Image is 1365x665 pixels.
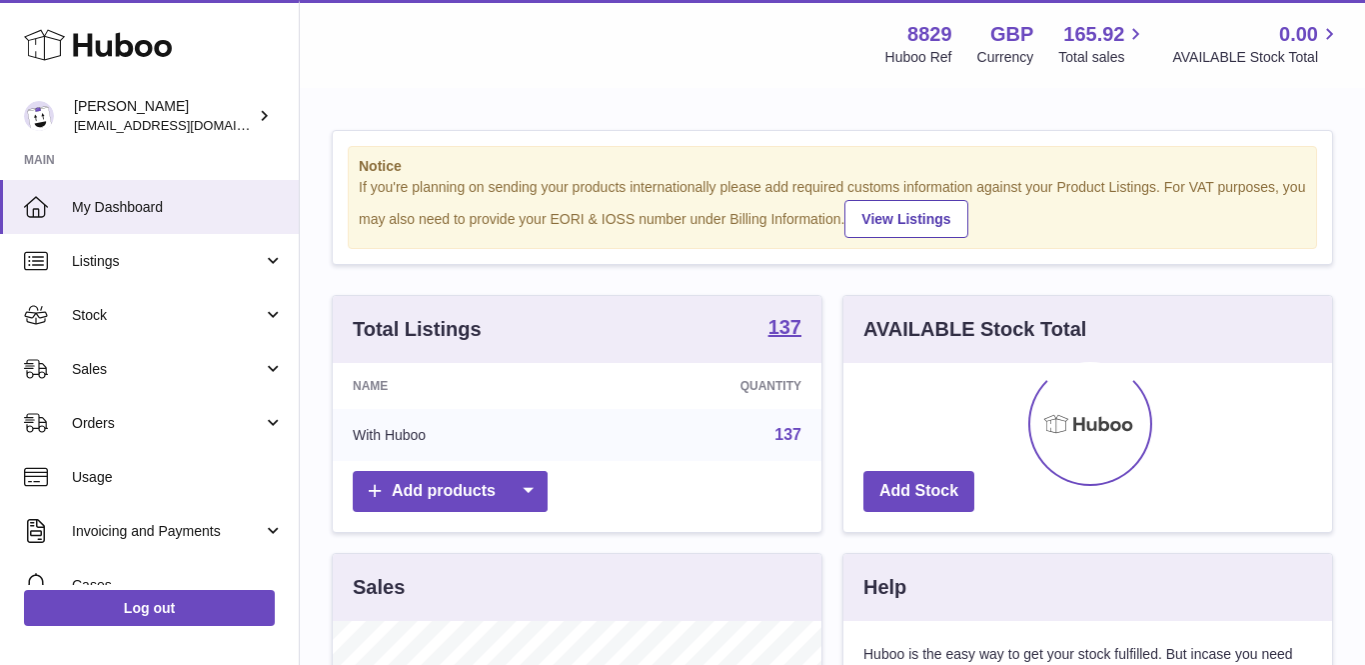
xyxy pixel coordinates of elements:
[72,522,263,541] span: Invoicing and Payments
[863,316,1086,343] h3: AVAILABLE Stock Total
[353,574,405,601] h3: Sales
[907,21,952,48] strong: 8829
[1058,48,1147,67] span: Total sales
[863,574,906,601] h3: Help
[844,200,967,238] a: View Listings
[1058,21,1147,67] a: 165.92 Total sales
[72,468,284,487] span: Usage
[885,48,952,67] div: Huboo Ref
[990,21,1033,48] strong: GBP
[353,316,482,343] h3: Total Listings
[359,178,1306,238] div: If you're planning on sending your products internationally please add required customs informati...
[1172,21,1341,67] a: 0.00 AVAILABLE Stock Total
[333,409,591,461] td: With Huboo
[591,363,821,409] th: Quantity
[74,117,294,133] span: [EMAIL_ADDRESS][DOMAIN_NAME]
[72,360,263,379] span: Sales
[72,414,263,433] span: Orders
[353,471,548,512] a: Add products
[1063,21,1124,48] span: 165.92
[1172,48,1341,67] span: AVAILABLE Stock Total
[774,426,801,443] a: 137
[768,317,801,341] a: 137
[74,97,254,135] div: [PERSON_NAME]
[863,471,974,512] a: Add Stock
[359,157,1306,176] strong: Notice
[333,363,591,409] th: Name
[24,590,275,626] a: Log out
[768,317,801,337] strong: 137
[72,576,284,595] span: Cases
[977,48,1034,67] div: Currency
[72,252,263,271] span: Listings
[1279,21,1318,48] span: 0.00
[24,101,54,131] img: commandes@kpmatech.com
[72,306,263,325] span: Stock
[72,198,284,217] span: My Dashboard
